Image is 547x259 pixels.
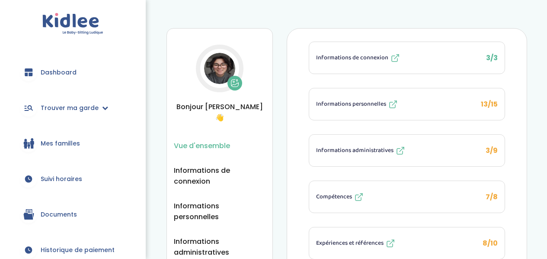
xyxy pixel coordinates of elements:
[309,135,505,166] button: Informations administratives 3/9
[13,57,133,88] a: Dashboard
[309,181,505,213] li: 7/8
[41,139,80,148] span: Mes familles
[486,192,498,202] span: 7/8
[316,146,393,155] span: Informations administratives
[41,246,115,255] span: Historique de paiement
[13,163,133,194] a: Suivi horaires
[41,210,77,219] span: Documents
[174,101,266,123] span: Bonjour [PERSON_NAME] 👋
[41,175,82,184] span: Suivi horaires
[316,53,388,62] span: Informations de connexion
[13,92,133,123] a: Trouver ma garde
[309,42,505,74] li: 3/3
[309,42,505,74] button: Informations de connexion 3/3
[309,227,505,259] button: Expériences et références 8/10
[174,140,230,151] button: Vue d'ensemble
[486,146,498,155] span: 3/9
[309,134,505,167] li: 3/9
[316,192,352,201] span: Compétences
[483,238,498,248] span: 8/10
[309,181,505,213] button: Compétences 7/8
[174,165,266,187] button: Informations de connexion
[174,201,266,222] button: Informations personnelles
[316,100,386,109] span: Informations personnelles
[41,68,77,77] span: Dashboard
[486,53,498,63] span: 3/3
[204,53,235,84] img: Avatar
[316,239,384,248] span: Expériences et références
[174,236,266,258] button: Informations administratives
[42,13,103,35] img: logo.svg
[13,199,133,230] a: Documents
[309,88,505,120] button: Informations personnelles 13/15
[309,88,505,120] li: 13/15
[481,99,498,109] span: 13/15
[13,128,133,159] a: Mes familles
[41,104,99,113] span: Trouver ma garde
